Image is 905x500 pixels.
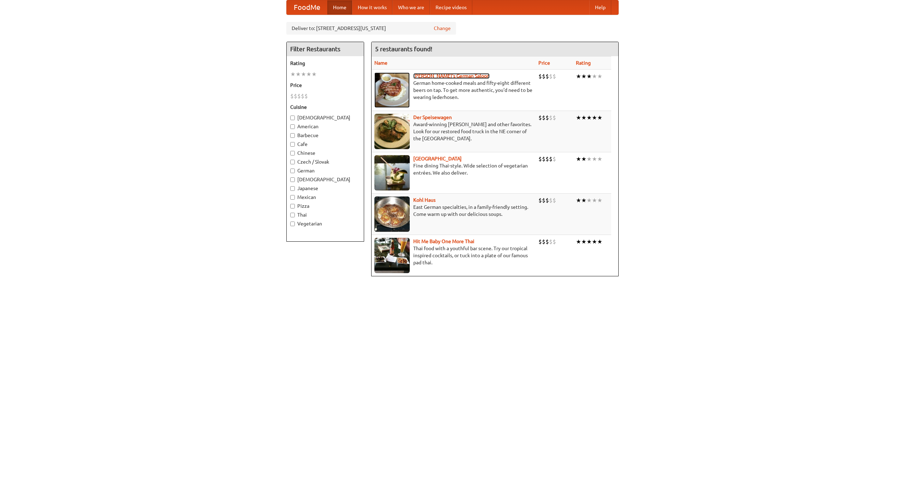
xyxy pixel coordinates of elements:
li: $ [301,92,304,100]
li: ★ [581,155,586,163]
li: ★ [597,114,602,122]
label: Japanese [290,185,360,192]
div: Deliver to: [STREET_ADDRESS][US_STATE] [286,22,456,35]
li: $ [538,155,542,163]
li: $ [553,196,556,204]
li: ★ [592,196,597,204]
li: $ [538,238,542,246]
li: ★ [576,196,581,204]
li: ★ [581,114,586,122]
li: $ [545,238,549,246]
li: $ [545,155,549,163]
a: Price [538,60,550,66]
label: Czech / Slovak [290,158,360,165]
h5: Price [290,82,360,89]
li: $ [542,155,545,163]
a: Hit Me Baby One More Thai [413,239,474,244]
li: ★ [586,238,592,246]
a: Rating [576,60,591,66]
li: $ [542,238,545,246]
a: Der Speisewagen [413,114,452,120]
label: Thai [290,211,360,218]
li: ★ [597,238,602,246]
li: $ [553,155,556,163]
label: American [290,123,360,130]
li: ★ [597,196,602,204]
li: $ [538,114,542,122]
li: ★ [290,70,296,78]
li: ★ [296,70,301,78]
input: [DEMOGRAPHIC_DATA] [290,177,295,182]
li: $ [542,72,545,80]
li: $ [294,92,297,100]
img: esthers.jpg [374,72,410,108]
a: Who we are [392,0,430,14]
li: ★ [576,238,581,246]
label: [DEMOGRAPHIC_DATA] [290,114,360,121]
img: satay.jpg [374,155,410,190]
img: kohlhaus.jpg [374,196,410,232]
input: Thai [290,213,295,217]
input: German [290,169,295,173]
li: $ [538,72,542,80]
li: $ [549,155,553,163]
a: Change [434,25,451,32]
input: Pizza [290,204,295,208]
p: Fine dining Thai-style. Wide selection of vegetarian entrées. We also deliver. [374,162,533,176]
a: Home [327,0,352,14]
h4: Filter Restaurants [287,42,364,56]
li: $ [304,92,308,100]
li: ★ [301,70,306,78]
li: ★ [581,196,586,204]
li: $ [549,196,553,204]
li: ★ [597,72,602,80]
label: Pizza [290,202,360,210]
label: Barbecue [290,132,360,139]
li: $ [290,92,294,100]
img: speisewagen.jpg [374,114,410,149]
li: ★ [592,155,597,163]
a: Help [589,0,611,14]
li: $ [542,196,545,204]
li: $ [545,114,549,122]
li: ★ [576,114,581,122]
li: $ [545,196,549,204]
input: Vegetarian [290,222,295,226]
li: ★ [592,72,597,80]
a: Kohl Haus [413,197,436,203]
li: ★ [592,114,597,122]
label: Mexican [290,194,360,201]
li: $ [549,72,553,80]
label: Vegetarian [290,220,360,227]
li: ★ [576,155,581,163]
input: Chinese [290,151,295,155]
a: Recipe videos [430,0,472,14]
label: Cafe [290,141,360,148]
li: ★ [586,72,592,80]
li: ★ [576,72,581,80]
li: $ [549,238,553,246]
img: babythai.jpg [374,238,410,273]
li: $ [553,238,556,246]
a: [PERSON_NAME]'s German Saloon [413,73,490,79]
p: East German specialties, in a family-friendly setting. Come warm up with our delicious soups. [374,204,533,218]
a: [GEOGRAPHIC_DATA] [413,156,462,161]
p: German home-cooked meals and fifty-eight different beers on tap. To get more authentic, you'd nee... [374,80,533,101]
h5: Rating [290,60,360,67]
li: ★ [581,238,586,246]
input: Barbecue [290,133,295,138]
label: German [290,167,360,174]
p: Thai food with a youthful bar scene. Try our tropical inspired cocktails, or tuck into a plate of... [374,245,533,266]
h5: Cuisine [290,104,360,111]
ng-pluralize: 5 restaurants found! [375,46,432,52]
input: Czech / Slovak [290,160,295,164]
li: ★ [586,155,592,163]
a: How it works [352,0,392,14]
li: $ [542,114,545,122]
label: [DEMOGRAPHIC_DATA] [290,176,360,183]
li: $ [297,92,301,100]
